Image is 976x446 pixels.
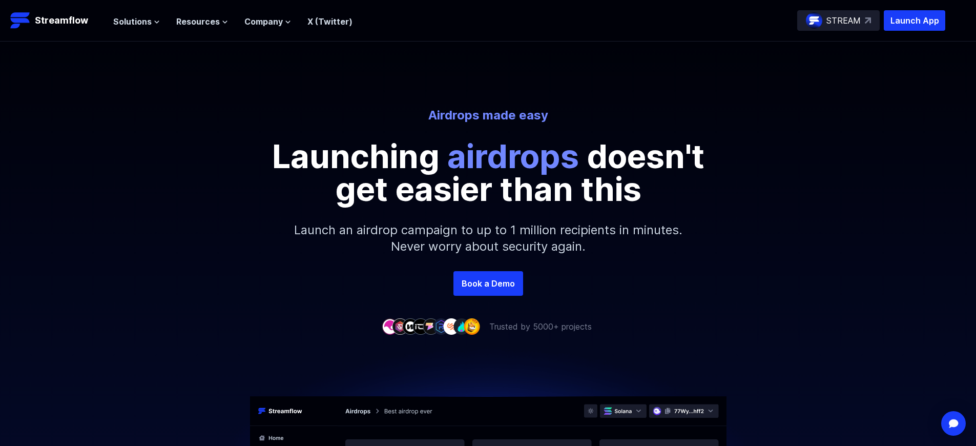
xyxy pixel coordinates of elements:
[797,10,880,31] a: STREAM
[307,16,352,27] a: X (Twitter)
[884,10,945,31] button: Launch App
[453,271,523,296] a: Book a Demo
[244,15,291,28] button: Company
[443,318,460,334] img: company-7
[447,136,579,176] span: airdrops
[176,15,228,28] button: Resources
[10,10,103,31] a: Streamflow
[489,320,592,333] p: Trusted by 5000+ projects
[412,318,429,334] img: company-4
[258,140,719,206] p: Launching doesn't get easier than this
[244,15,283,28] span: Company
[382,318,398,334] img: company-1
[113,15,160,28] button: Solutions
[204,107,772,124] p: Airdrops made easy
[826,14,861,27] p: STREAM
[35,13,88,28] p: Streamflow
[453,318,470,334] img: company-8
[10,10,31,31] img: Streamflow Logo
[433,318,449,334] img: company-6
[464,318,480,334] img: company-9
[423,318,439,334] img: company-5
[941,411,966,436] div: Open Intercom Messenger
[806,12,822,29] img: streamflow-logo-circle.png
[392,318,408,334] img: company-2
[268,206,709,271] p: Launch an airdrop campaign to up to 1 million recipients in minutes. Never worry about security a...
[113,15,152,28] span: Solutions
[402,318,419,334] img: company-3
[176,15,220,28] span: Resources
[865,17,871,24] img: top-right-arrow.svg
